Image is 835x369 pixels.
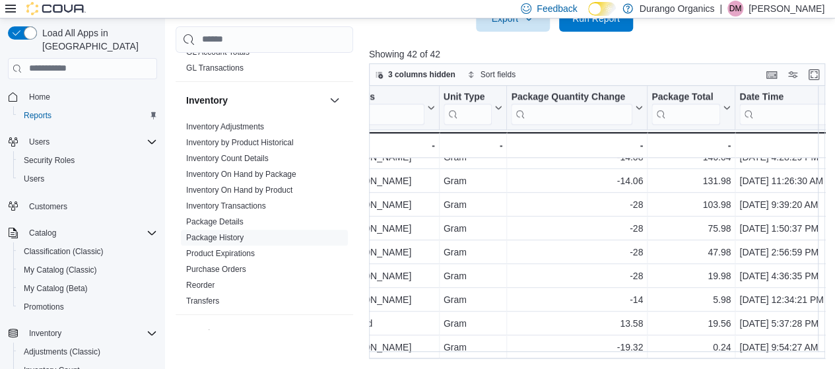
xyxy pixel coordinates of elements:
[13,106,162,125] button: Reports
[588,16,589,17] span: Dark Mode
[729,1,742,17] span: DM
[640,1,715,17] p: Durango Organics
[18,108,57,123] a: Reports
[727,1,743,17] div: Daniel Mendoza
[18,262,102,278] a: My Catalog (Classic)
[186,63,244,73] a: GL Transactions
[18,281,93,296] a: My Catalog (Beta)
[186,154,269,163] a: Inventory Count Details
[186,169,296,180] span: Inventory On Hand by Package
[186,264,246,275] span: Purchase Orders
[186,94,228,107] h3: Inventory
[186,217,244,226] a: Package Details
[443,137,502,153] div: -
[29,201,67,212] span: Customers
[18,171,157,187] span: Users
[186,327,324,340] button: Loyalty
[186,233,244,242] a: Package History
[186,170,296,179] a: Inventory On Hand by Package
[13,151,162,170] button: Security Roles
[29,92,50,102] span: Home
[29,328,61,339] span: Inventory
[18,152,80,168] a: Security Roles
[462,67,521,83] button: Sort fields
[24,225,157,241] span: Catalog
[24,134,157,150] span: Users
[24,265,97,275] span: My Catalog (Classic)
[29,228,56,238] span: Catalog
[588,2,616,16] input: Dark Mode
[176,119,353,314] div: Inventory
[24,347,100,357] span: Adjustments (Classic)
[186,296,219,306] span: Transfers
[24,246,104,257] span: Classification (Classic)
[18,299,69,315] a: Promotions
[186,327,218,340] h3: Loyalty
[388,69,455,80] span: 3 columns hidden
[186,280,215,290] span: Reorder
[18,244,109,259] a: Classification (Classic)
[785,67,801,83] button: Display options
[484,5,542,32] span: Export
[806,67,822,83] button: Enter fullscreen
[24,89,55,105] a: Home
[511,137,643,153] div: -
[24,325,67,341] button: Inventory
[18,344,106,360] a: Adjustments (Classic)
[37,26,157,53] span: Load All Apps in [GEOGRAPHIC_DATA]
[186,185,292,195] span: Inventory On Hand by Product
[327,325,343,341] button: Loyalty
[24,199,73,215] a: Customers
[186,94,324,107] button: Inventory
[369,48,830,61] p: Showing 42 of 42
[370,67,461,83] button: 3 columns hidden
[13,279,162,298] button: My Catalog (Beta)
[186,153,269,164] span: Inventory Count Details
[186,137,294,148] span: Inventory by Product Historical
[13,242,162,261] button: Classification (Classic)
[186,281,215,290] a: Reorder
[719,1,722,17] p: |
[24,88,157,105] span: Home
[18,244,157,259] span: Classification (Classic)
[3,133,162,151] button: Users
[24,134,55,150] button: Users
[24,225,61,241] button: Catalog
[24,197,157,214] span: Customers
[18,171,50,187] a: Users
[13,170,162,188] button: Users
[13,343,162,361] button: Adjustments (Classic)
[749,1,824,17] p: [PERSON_NAME]
[651,137,731,153] div: -
[24,155,75,166] span: Security Roles
[13,261,162,279] button: My Catalog (Classic)
[18,152,157,168] span: Security Roles
[327,92,343,108] button: Inventory
[3,324,162,343] button: Inventory
[18,108,157,123] span: Reports
[24,325,157,341] span: Inventory
[18,344,157,360] span: Adjustments (Classic)
[186,217,244,227] span: Package Details
[26,2,86,15] img: Cova
[3,87,162,106] button: Home
[13,298,162,316] button: Promotions
[186,201,266,211] a: Inventory Transactions
[537,2,577,15] span: Feedback
[18,281,157,296] span: My Catalog (Beta)
[186,249,255,258] a: Product Expirations
[186,248,255,259] span: Product Expirations
[3,224,162,242] button: Catalog
[481,69,516,80] span: Sort fields
[3,196,162,215] button: Customers
[186,185,292,195] a: Inventory On Hand by Product
[176,44,353,81] div: Finance
[18,262,157,278] span: My Catalog (Classic)
[29,137,50,147] span: Users
[764,67,780,83] button: Keyboard shortcuts
[186,121,264,132] span: Inventory Adjustments
[290,137,434,153] div: -
[186,265,246,274] a: Purchase Orders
